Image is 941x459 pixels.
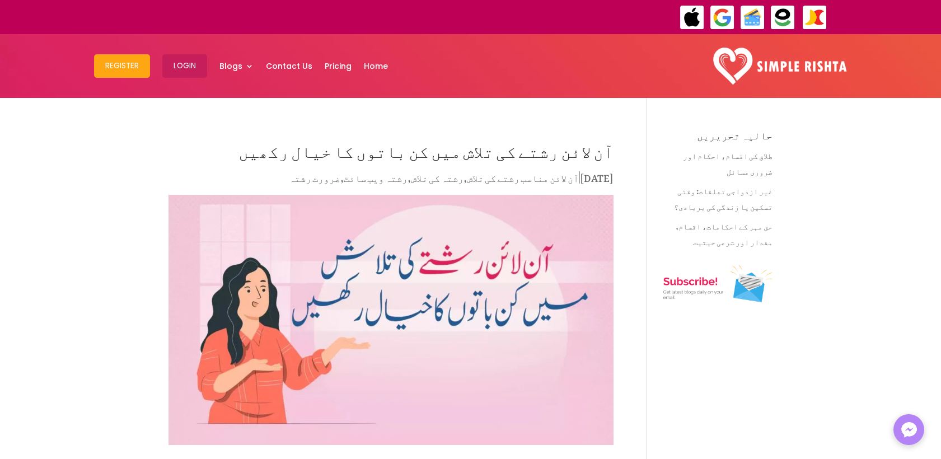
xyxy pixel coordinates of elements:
[680,5,705,30] img: ApplePay-icon
[663,130,773,146] h4: حالیہ تحریریں
[162,54,207,78] button: Login
[168,170,614,191] p: | , , ,
[740,5,765,30] img: Credit Cards
[94,54,150,78] button: Register
[676,214,773,250] a: حق مہر کے احکامات، اقسام, مقدار اور شرعی حیثیت
[710,5,735,30] img: GooglePay-icon
[344,164,408,188] a: رشتہ ویب سائٹ
[266,37,312,95] a: Contact Us
[770,5,795,30] img: EasyPaisa-icon
[168,130,614,170] h1: آن لائن رشتے کی تلاش میں کن باتوں کا خیال رکھیں
[364,37,388,95] a: Home
[580,164,614,188] span: [DATE]
[898,419,920,441] img: Messenger
[683,144,773,179] a: طلاق کی اقسام، احکام اور ضروری مسائل
[289,164,340,188] a: ضرورت رشتہ
[325,37,352,95] a: Pricing
[674,179,773,214] a: غیر ازدواجی تعلقات: وقتی تسکین یا زندگی کی بربادی؟
[411,164,464,188] a: رشتہ کی تلاش
[467,164,579,188] a: آن لائن مناسب رشتے کی تلاش
[162,37,207,95] a: Login
[94,37,150,95] a: Register
[802,5,827,30] img: JazzCash-icon
[219,37,254,95] a: Blogs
